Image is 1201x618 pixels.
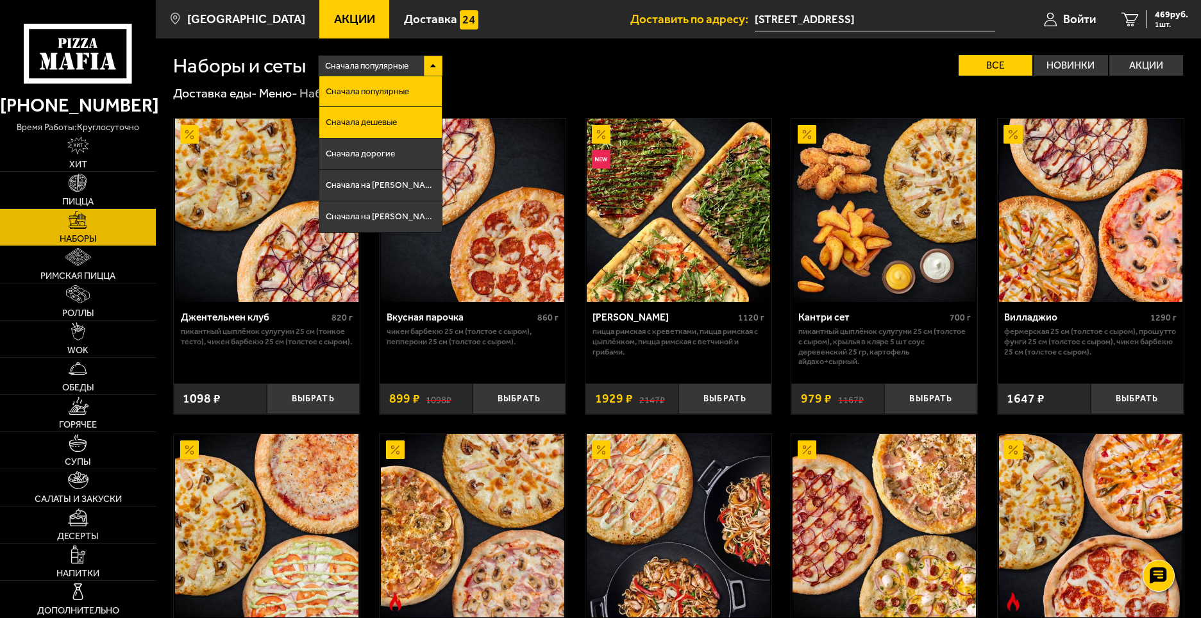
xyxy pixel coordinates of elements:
span: Хит [69,160,87,169]
img: Новинка [592,150,610,169]
button: Выбрать [678,383,771,414]
span: 979 ₽ [801,392,832,405]
s: 2147 ₽ [639,392,665,405]
span: Сначала дешевые [326,118,397,127]
span: Роллы [62,308,94,317]
img: Акционный [592,125,610,144]
span: 1120 г [738,312,764,323]
span: 1 шт. [1155,21,1188,28]
img: Беатриче [999,434,1182,617]
span: Сначала популярные [325,54,408,78]
img: Вилла Капри [587,434,770,617]
span: Дополнительно [37,606,119,615]
p: Пикантный цыплёнок сулугуни 25 см (толстое с сыром), крылья в кляре 5 шт соус деревенский 25 гр, ... [798,326,971,366]
img: Острое блюдо [386,592,405,611]
button: Выбрать [884,383,977,414]
div: Вкусная парочка [387,312,535,324]
img: Мама Миа [587,119,770,302]
span: Сначала дорогие [326,149,395,158]
img: Вкусная парочка [381,119,564,302]
div: Наборы [299,85,344,101]
a: Доставка еды- [173,86,257,101]
img: ДаВинчи сет [793,434,976,617]
span: 820 г [332,312,353,323]
a: АкционныйКантри сет [791,119,977,302]
img: Акционный [1004,440,1022,459]
img: Акционный [798,125,816,144]
img: 15daf4d41897b9f0e9f617042186c801.svg [460,10,478,29]
div: [PERSON_NAME] [592,312,735,324]
a: Меню- [259,86,298,101]
p: Пикантный цыплёнок сулугуни 25 см (тонкое тесто), Чикен Барбекю 25 см (толстое с сыром). [181,326,353,346]
button: Выбрать [267,383,360,414]
span: Обеды [62,383,94,392]
div: Джентельмен клуб [181,312,329,324]
img: Акционный [180,125,199,144]
img: Трио из Рио [381,434,564,617]
a: АкционныйВилладжио [998,119,1184,302]
span: Сначала на [PERSON_NAME] [326,212,436,221]
span: Доставить по адресу: [630,13,755,26]
span: 1098 ₽ [183,392,221,405]
label: Новинки [1034,55,1107,76]
a: Акционный3 пиццы [174,434,360,617]
s: 1098 ₽ [426,392,451,405]
label: Все [959,55,1032,76]
span: 1647 ₽ [1007,392,1045,405]
a: АкционныйОстрое блюдоТрио из Рио [380,434,566,617]
p: Фермерская 25 см (толстое с сыром), Прошутто Фунги 25 см (толстое с сыром), Чикен Барбекю 25 см (... [1004,326,1177,356]
span: Сначала на [PERSON_NAME] [326,181,436,190]
span: [GEOGRAPHIC_DATA] [187,13,305,26]
p: Пицца Римская с креветками, Пицца Римская с цыплёнком, Пицца Римская с ветчиной и грибами. [592,326,765,356]
span: Горячее [59,420,97,429]
span: 1929 ₽ [595,392,633,405]
span: 700 г [950,312,971,323]
label: Акции [1109,55,1183,76]
img: Кантри сет [793,119,976,302]
span: Сначала популярные [326,87,409,96]
a: АкционныйОстрое блюдоБеатриче [998,434,1184,617]
h1: Наборы и сеты [173,56,306,76]
span: Напитки [56,569,99,578]
span: 860 г [537,312,559,323]
a: АкционныйВилла Капри [585,434,771,617]
span: 1290 г [1150,312,1177,323]
a: АкционныйДжентельмен клуб [174,119,360,302]
span: WOK [67,346,88,355]
img: Джентельмен клуб [175,119,358,302]
span: Наборы [60,234,97,243]
a: АкционныйВкусная парочка [380,119,566,302]
div: Кантри сет [798,312,946,324]
span: 469 руб. [1155,10,1188,19]
span: Десерты [57,531,99,540]
img: Акционный [180,440,199,459]
img: 3 пиццы [175,434,358,617]
img: Вилладжио [999,119,1182,302]
span: Супы [65,457,91,466]
a: АкционныйНовинкаМама Миа [585,119,771,302]
span: Салаты и закуски [35,494,122,503]
a: АкционныйДаВинчи сет [791,434,977,617]
p: Чикен Барбекю 25 см (толстое с сыром), Пепперони 25 см (толстое с сыром). [387,326,559,346]
span: Акции [334,13,375,26]
input: Ваш адрес доставки [755,8,995,31]
button: Выбрать [473,383,566,414]
span: Доставка [404,13,457,26]
button: Выбрать [1091,383,1184,414]
span: Пицца [62,197,94,206]
img: Акционный [386,440,405,459]
span: Войти [1063,13,1096,26]
span: 899 ₽ [389,392,420,405]
s: 1167 ₽ [838,392,864,405]
img: Акционный [1004,125,1022,144]
img: Острое блюдо [1004,592,1022,611]
img: Акционный [592,440,610,459]
img: Акционный [798,440,816,459]
span: Римская пицца [40,271,115,280]
div: Вилладжио [1004,312,1147,324]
